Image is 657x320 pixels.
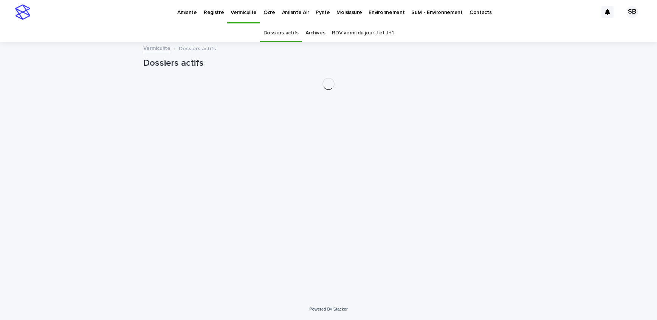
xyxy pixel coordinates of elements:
div: SB [626,6,638,18]
a: Archives [305,24,325,42]
p: Dossiers actifs [179,44,216,52]
h1: Dossiers actifs [143,58,514,69]
a: Vermiculite [143,43,170,52]
img: stacker-logo-s-only.png [15,5,30,20]
a: RDV vermi du jour J et J+1 [332,24,394,42]
a: Powered By Stacker [309,307,347,311]
a: Dossiers actifs [263,24,299,42]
